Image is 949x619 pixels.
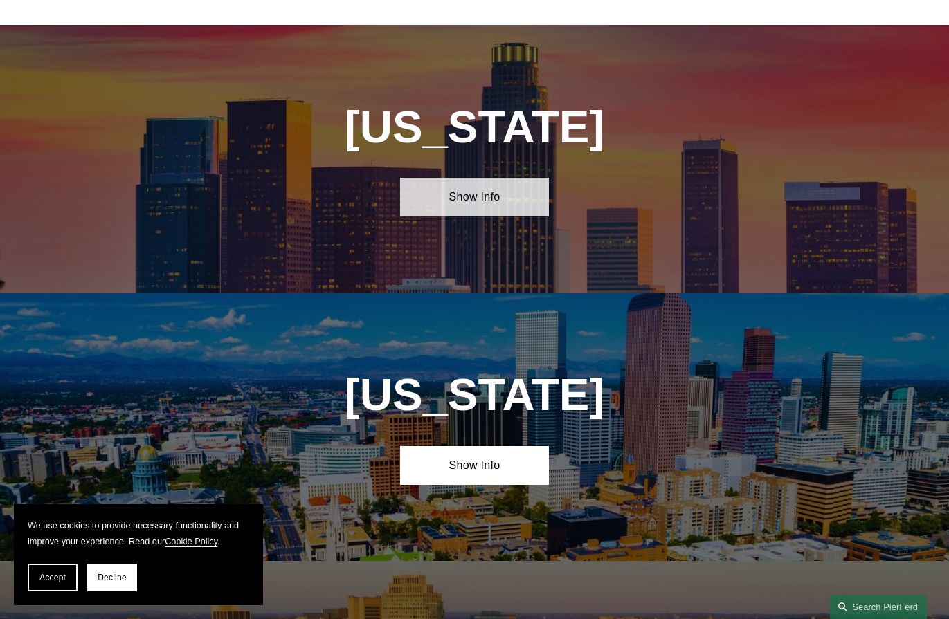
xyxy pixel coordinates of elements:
[98,573,127,582] span: Decline
[165,537,217,546] a: Cookie Policy
[14,504,263,605] section: Cookie banner
[289,102,660,154] h1: [US_STATE]
[400,446,549,484] a: Show Info
[400,178,549,216] a: Show Info
[87,564,137,591] button: Decline
[830,595,927,619] a: Search this site
[39,573,66,582] span: Accept
[289,369,660,421] h1: [US_STATE]
[28,518,249,550] p: We use cookies to provide necessary functionality and improve your experience. Read our .
[28,564,78,591] button: Accept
